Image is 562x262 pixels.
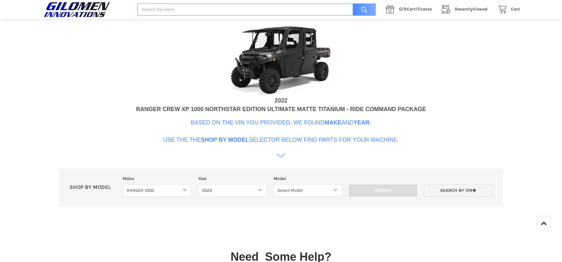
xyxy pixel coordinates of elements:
b: Make [325,119,341,126]
a: GILOMEN INNOVATIONS [42,2,131,18]
span: Gift [399,6,407,12]
b: Shop By Model [201,137,249,143]
p: SHOP BY MODEL [66,184,120,191]
a: RecentlyViewed [438,5,495,13]
label: Make [123,175,191,182]
input: Search [349,184,417,197]
span: Recently [455,6,473,12]
input: Search [349,4,376,16]
a: Cart [495,5,521,13]
div: 2022 [274,96,287,105]
img: VIN Image [217,25,345,96]
span: Cart [511,6,521,12]
label: Year [198,175,267,182]
div: RANGER CREW XP 1000 NORTHSTAR EDITION ULTIMATE MATTE TITANIUM - RIDE COMMAND PACKAGE [136,105,426,114]
span: Certificates [399,6,432,12]
span: Viewed [455,6,488,12]
img: GILOMEN INNOVATIONS [42,2,112,18]
p: Based on the VIN you provided, we found and . Use the the selector below find parts for your mach... [163,118,399,144]
input: Search the store [138,4,376,16]
label: Model [274,175,342,182]
a: GiftCertificates [382,5,438,13]
a: Search by VIN [424,184,492,197]
a: Top of Page [537,216,551,230]
b: Year [354,119,370,126]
